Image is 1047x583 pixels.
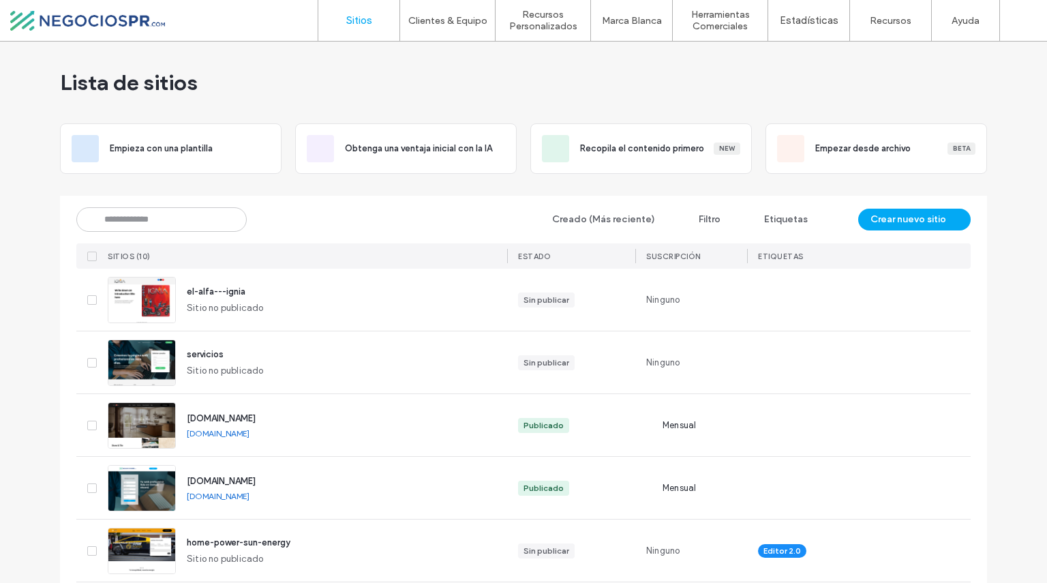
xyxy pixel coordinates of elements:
[110,142,213,155] span: Empieza con una plantilla
[108,252,151,261] span: SITIOS (10)
[523,294,569,306] div: Sin publicar
[187,413,256,423] a: [DOMAIN_NAME]
[663,481,696,495] span: Mensual
[523,545,569,557] div: Sin publicar
[523,419,564,432] div: Publicado
[646,544,680,558] span: Ninguno
[295,123,517,174] div: Obtenga una ventaja inicial con la IA
[346,14,372,27] label: Sitios
[530,123,752,174] div: Recopila el contenido primeroNew
[673,209,734,230] button: Filtro
[187,491,249,501] a: [DOMAIN_NAME]
[187,428,249,438] a: [DOMAIN_NAME]
[858,209,971,230] button: Crear nuevo sitio
[187,552,264,566] span: Sitio no publicado
[187,364,264,378] span: Sitio no publicado
[763,545,801,557] span: Editor 2.0
[60,69,198,96] span: Lista de sitios
[60,123,282,174] div: Empieza con una plantilla
[663,419,696,432] span: Mensual
[947,143,975,155] div: Beta
[765,123,987,174] div: Empezar desde archivoBeta
[187,301,264,315] span: Sitio no publicado
[646,252,701,261] span: Suscripción
[528,209,667,230] button: Creado (Más reciente)
[815,142,911,155] span: Empezar desde archivo
[496,9,590,32] label: Recursos Personalizados
[580,142,704,155] span: Recopila el contenido primero
[408,15,487,27] label: Clientes & Equipo
[187,286,245,297] a: el-alfa---ignia
[714,143,740,155] div: New
[673,9,768,32] label: Herramientas Comerciales
[187,349,224,359] a: servicios
[518,252,551,261] span: ESTADO
[187,476,256,486] a: [DOMAIN_NAME]
[780,14,838,27] label: Estadísticas
[187,537,290,548] a: home-power-sun-energy
[646,293,680,307] span: Ninguno
[646,356,680,370] span: Ninguno
[523,482,564,494] div: Publicado
[870,15,911,27] label: Recursos
[952,15,980,27] label: Ayuda
[602,15,662,27] label: Marca Blanca
[523,357,569,369] div: Sin publicar
[345,142,492,155] span: Obtenga una ventaja inicial con la IA
[758,252,804,261] span: ETIQUETAS
[740,209,820,230] button: Etiquetas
